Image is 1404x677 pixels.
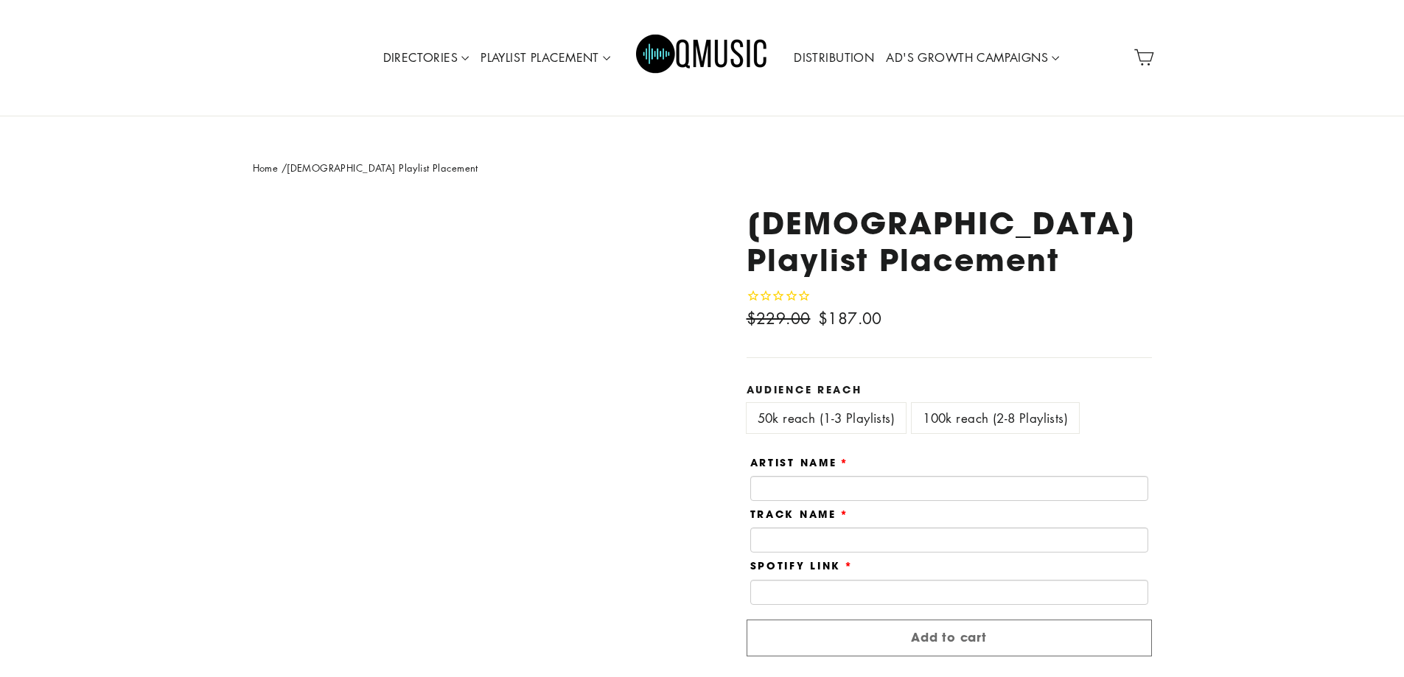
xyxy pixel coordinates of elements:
a: DIRECTORIES [377,41,475,75]
span: $229.00 [747,308,811,329]
a: AD'S GROWTH CAMPAIGNS [880,41,1065,75]
span: $187.00 [818,308,882,329]
nav: breadcrumbs [253,161,1152,176]
img: Q Music Promotions [636,24,769,91]
label: Artist Name [750,457,850,469]
h1: [DEMOGRAPHIC_DATA] Playlist Placement [747,205,1152,277]
label: Spotify Link [750,560,853,572]
a: Home [253,161,279,175]
label: 50k reach (1-3 Playlists) [747,403,907,433]
div: Primary [332,15,1073,101]
label: 100k reach (2-8 Playlists) [912,403,1079,433]
label: Audience Reach [747,384,1152,396]
label: Track Name [750,508,849,520]
a: PLAYLIST PLACEMENT [475,41,616,75]
button: Add to cart [747,620,1152,656]
span: Add to cart [911,629,987,645]
span: / [282,161,287,175]
span: Rated 0.0 out of 5 stars 0 reviews [747,285,813,306]
a: DISTRIBUTION [788,41,880,75]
